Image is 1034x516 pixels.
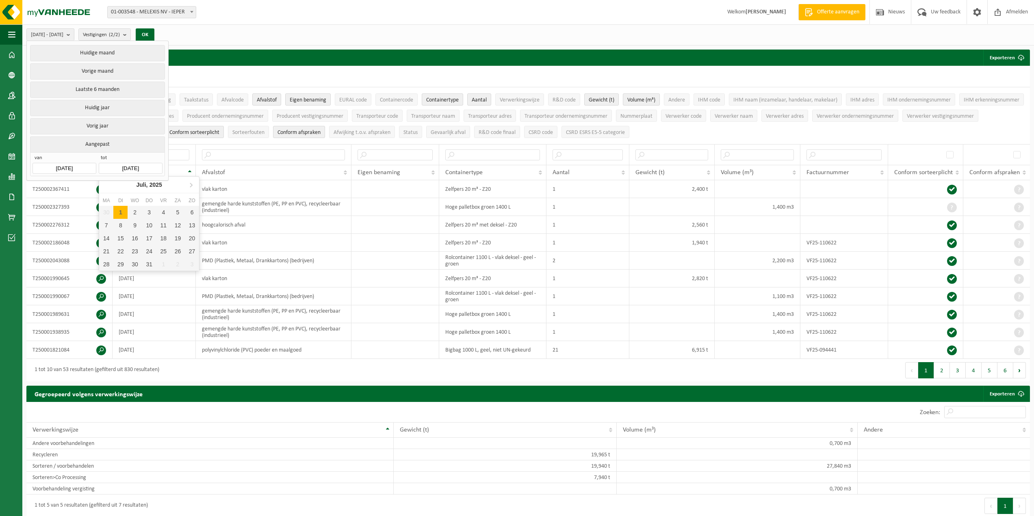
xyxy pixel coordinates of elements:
[553,97,576,103] span: R&D code
[715,198,800,216] td: 1,400 m3
[733,97,837,103] span: IHM naam (inzamelaar, handelaar, makelaar)
[358,169,400,176] span: Eigen benaming
[798,4,865,20] a: Offerte aanvragen
[26,460,394,472] td: Sorteren / voorbehandelen
[715,252,800,270] td: 2,200 m3
[128,245,142,258] div: 23
[156,232,171,245] div: 18
[26,252,113,270] td: T250002043088
[529,130,553,136] span: CSRD code
[546,287,629,305] td: 1
[902,110,978,122] button: Verwerker vestigingsnummerVerwerker vestigingsnummer: Activate to sort
[407,110,460,122] button: Transporteur naamTransporteur naam: Activate to sort
[78,28,131,41] button: Vestigingen(2/2)
[467,93,491,106] button: AantalAantal: Activate to sort
[997,362,1013,378] button: 6
[182,110,268,122] button: Producent ondernemingsnummerProducent ondernemingsnummer: Activate to sort
[426,97,459,103] span: Containertype
[800,287,888,305] td: VF25-110622
[142,196,156,205] div: do
[99,232,113,245] div: 14
[375,93,418,106] button: ContainercodeContainercode: Activate to sort
[352,110,403,122] button: Transporteur codeTransporteur code: Activate to sort
[252,93,281,106] button: AfvalstofAfvalstof: Activate to sort
[966,362,982,378] button: 4
[997,498,1013,514] button: 1
[846,93,879,106] button: IHM adresIHM adres: Activate to sort
[196,180,351,198] td: vlak karton
[99,245,113,258] div: 21
[617,483,858,494] td: 0,700 m3
[277,130,321,136] span: Conform afspraken
[185,258,199,271] div: 3
[113,341,196,359] td: [DATE]
[394,449,617,460] td: 19,965 t
[445,169,483,176] span: Containertype
[983,386,1029,402] a: Exporteren
[1013,498,1026,514] button: Next
[800,341,888,359] td: VF25-094441
[113,287,196,305] td: [DATE]
[26,216,113,234] td: T250002276312
[187,113,264,119] span: Producent ondernemingsnummer
[156,245,171,258] div: 25
[196,234,351,252] td: vlak karton
[156,258,171,271] div: 1
[26,28,74,41] button: [DATE] - [DATE]
[33,155,96,163] span: van
[566,130,625,136] span: CSRD ESRS E5-5 categorie
[399,126,422,138] button: StatusStatus: Activate to sort
[546,198,629,216] td: 1
[964,97,1019,103] span: IHM erkenningsnummer
[196,270,351,287] td: vlak karton
[136,28,154,41] button: OK
[133,178,165,191] div: Juli,
[26,287,113,305] td: T250001990067
[715,305,800,323] td: 1,400 m3
[546,323,629,341] td: 1
[850,97,874,103] span: IHM adres
[26,386,151,402] h2: Gegroepeerd volgens verwerkingswijze
[474,126,520,138] button: R&D code finaalR&amp;D code finaal: Activate to sort
[202,169,225,176] span: Afvalstof
[165,126,224,138] button: Conform sorteerplicht : Activate to sort
[617,438,858,449] td: 0,700 m3
[710,110,757,122] button: Verwerker naamVerwerker naam: Activate to sort
[185,245,199,258] div: 27
[561,126,629,138] button: CSRD ESRS E5-5 categorieCSRD ESRS E5-5 categorie: Activate to sort
[905,362,918,378] button: Previous
[589,97,614,103] span: Gewicht (t)
[30,100,165,116] button: Huidig jaar
[394,472,617,483] td: 7,940 t
[142,258,156,271] div: 31
[546,216,629,234] td: 1
[107,6,196,18] span: 01-003548 - MELEXIS NV - IEPER
[403,130,418,136] span: Status
[500,97,540,103] span: Verwerkingswijze
[495,93,544,106] button: VerwerkingswijzeVerwerkingswijze: Activate to sort
[729,93,842,106] button: IHM naam (inzamelaar, handelaar, makelaar)IHM naam (inzamelaar, handelaar, makelaar): Activate to...
[272,110,348,122] button: Producent vestigingsnummerProducent vestigingsnummer: Activate to sort
[156,206,171,219] div: 4
[694,93,725,106] button: IHM codeIHM code: Activate to sort
[232,130,264,136] span: Sorteerfouten
[26,483,394,494] td: Voorbehandeling vergisting
[664,93,689,106] button: AndereAndere: Activate to sort
[439,323,546,341] td: Hoge palletbox groen 1400 L
[715,113,753,119] span: Verwerker naam
[99,155,162,163] span: tot
[128,232,142,245] div: 16
[196,341,351,359] td: polyvinylchloride (PVC) poeder en maalgoed
[26,180,113,198] td: T250002367411
[26,270,113,287] td: T250001990645
[439,234,546,252] td: Zelfpers 20 m³ - Z20
[479,130,516,136] span: R&D code finaal
[30,136,165,152] button: Aangepast
[907,113,974,119] span: Verwerker vestigingsnummer
[800,305,888,323] td: VF25-110622
[661,110,706,122] button: Verwerker codeVerwerker code: Activate to sort
[334,130,390,136] span: Afwijking t.o.v. afspraken
[439,180,546,198] td: Zelfpers 20 m³ - Z20
[721,169,754,176] span: Volume (m³)
[26,472,394,483] td: Sorteren>Co Processing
